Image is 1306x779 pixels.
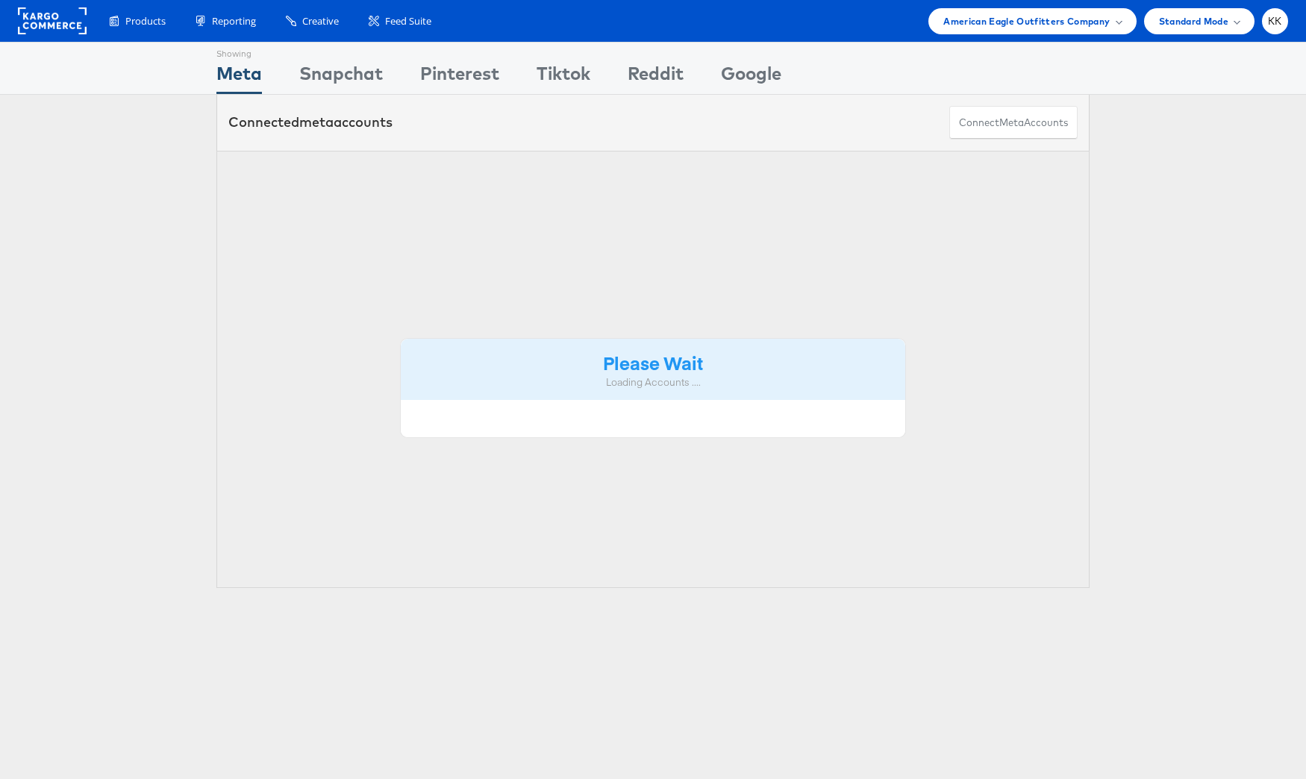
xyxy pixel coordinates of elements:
[385,14,431,28] span: Feed Suite
[412,375,894,389] div: Loading Accounts ....
[1159,13,1228,29] span: Standard Mode
[420,60,499,94] div: Pinterest
[999,116,1024,130] span: meta
[216,60,262,94] div: Meta
[216,43,262,60] div: Showing
[1268,16,1282,26] span: KK
[228,113,393,132] div: Connected accounts
[537,60,590,94] div: Tiktok
[125,14,166,28] span: Products
[943,13,1110,29] span: American Eagle Outfitters Company
[299,113,334,131] span: meta
[299,60,383,94] div: Snapchat
[212,14,256,28] span: Reporting
[721,60,781,94] div: Google
[302,14,339,28] span: Creative
[628,60,684,94] div: Reddit
[949,106,1078,140] button: ConnectmetaAccounts
[603,350,703,375] strong: Please Wait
